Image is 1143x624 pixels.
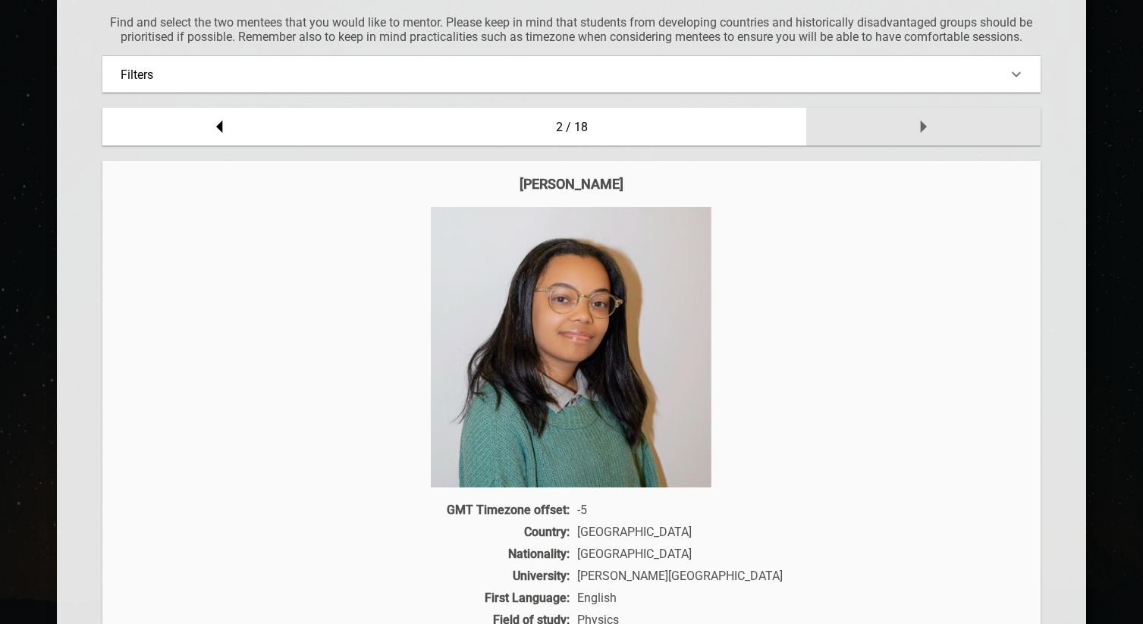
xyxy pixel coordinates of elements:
[118,525,573,539] div: Country:
[337,108,805,146] div: 2 / 18
[573,591,1025,605] div: English
[573,503,1025,517] div: -5
[118,569,573,583] div: University:
[102,15,1040,44] p: Find and select the two mentees that you would like to mentor. Please keep in mind that students ...
[118,176,1025,192] div: [PERSON_NAME]
[118,547,573,561] div: Nationality:
[118,591,573,605] div: First Language:
[573,547,1025,561] div: [GEOGRAPHIC_DATA]
[573,569,1025,583] div: [PERSON_NAME][GEOGRAPHIC_DATA]
[573,525,1025,539] div: [GEOGRAPHIC_DATA]
[121,67,1022,82] div: Filters
[102,56,1040,93] div: Filters
[118,503,573,517] div: GMT Timezone offset:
